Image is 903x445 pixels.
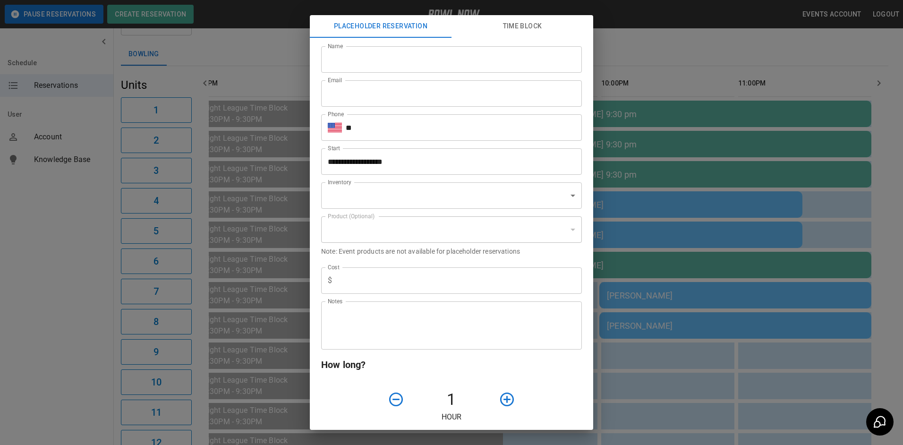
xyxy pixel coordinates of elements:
input: Choose date, selected date is Sep 12, 2025 [321,148,575,175]
label: Start [328,144,340,152]
p: $ [328,275,332,286]
h6: How long? [321,357,582,372]
h4: 1 [408,390,495,410]
button: Time Block [451,15,593,38]
p: Hour [321,411,582,423]
button: Select country [328,120,342,135]
label: Phone [328,110,344,118]
button: Placeholder Reservation [310,15,451,38]
div: ​ [321,216,582,243]
p: Note: Event products are not available for placeholder reservations [321,247,582,256]
div: ​ [321,182,582,209]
